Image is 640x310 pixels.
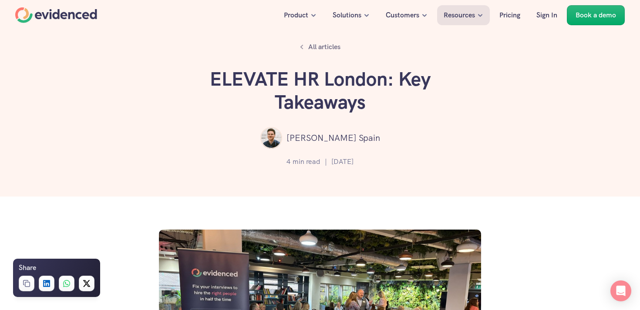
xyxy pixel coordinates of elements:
p: 4 [286,156,290,167]
h1: ELEVATE HR London: Key Takeaways [189,68,451,114]
p: Customers [386,10,419,21]
p: [DATE] [331,156,354,167]
a: Sign In [530,5,564,25]
p: All articles [308,41,340,53]
p: Solutions [333,10,361,21]
a: Home [15,7,97,23]
p: Product [284,10,308,21]
p: min read [293,156,320,167]
a: Book a demo [567,5,625,25]
div: Open Intercom Messenger [610,280,631,301]
p: Book a demo [576,10,616,21]
p: Sign In [536,10,557,21]
a: Pricing [493,5,527,25]
p: | [325,156,327,167]
p: [PERSON_NAME] Spain [286,131,380,145]
p: Resources [444,10,475,21]
img: "" [260,127,282,149]
h6: Share [19,262,36,273]
p: Pricing [499,10,520,21]
a: All articles [295,39,345,55]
